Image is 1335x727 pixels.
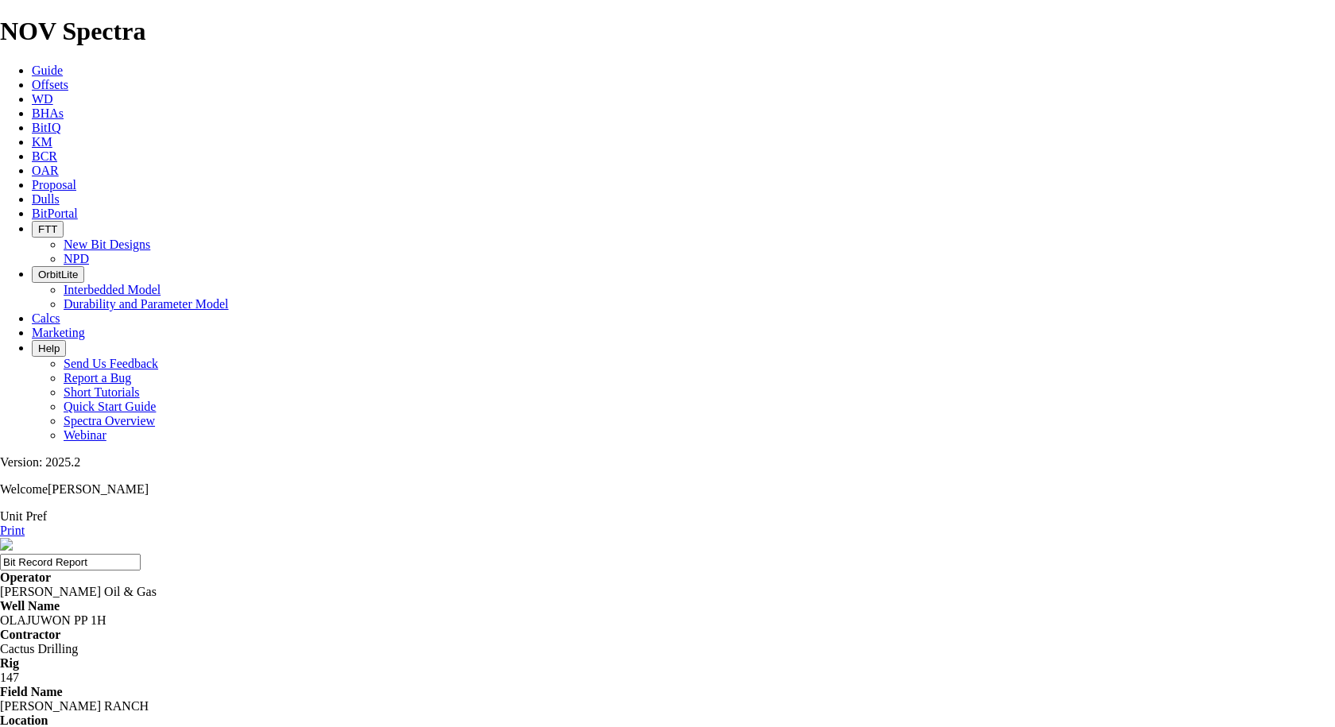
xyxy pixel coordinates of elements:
a: Durability and Parameter Model [64,297,229,311]
button: FTT [32,221,64,238]
a: Report a Bug [64,371,131,385]
a: BCR [32,149,57,163]
a: New Bit Designs [64,238,150,251]
button: Help [32,340,66,357]
a: OAR [32,164,59,177]
a: BHAs [32,106,64,120]
a: NPD [64,252,89,265]
a: Webinar [64,428,106,442]
a: Short Tutorials [64,385,140,399]
a: Interbedded Model [64,283,161,296]
span: OrbitLite [38,269,78,280]
a: Marketing [32,326,85,339]
a: Proposal [32,178,76,191]
a: BitIQ [32,121,60,134]
span: [PERSON_NAME] [48,482,149,496]
a: Calcs [32,311,60,325]
a: Guide [32,64,63,77]
a: Dulls [32,192,60,206]
a: BitPortal [32,207,78,220]
a: WD [32,92,53,106]
button: OrbitLite [32,266,84,283]
a: Offsets [32,78,68,91]
a: Quick Start Guide [64,400,156,413]
span: Help [38,342,60,354]
a: Send Us Feedback [64,357,158,370]
a: KM [32,135,52,149]
span: FTT [38,223,57,235]
a: Spectra Overview [64,414,155,427]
